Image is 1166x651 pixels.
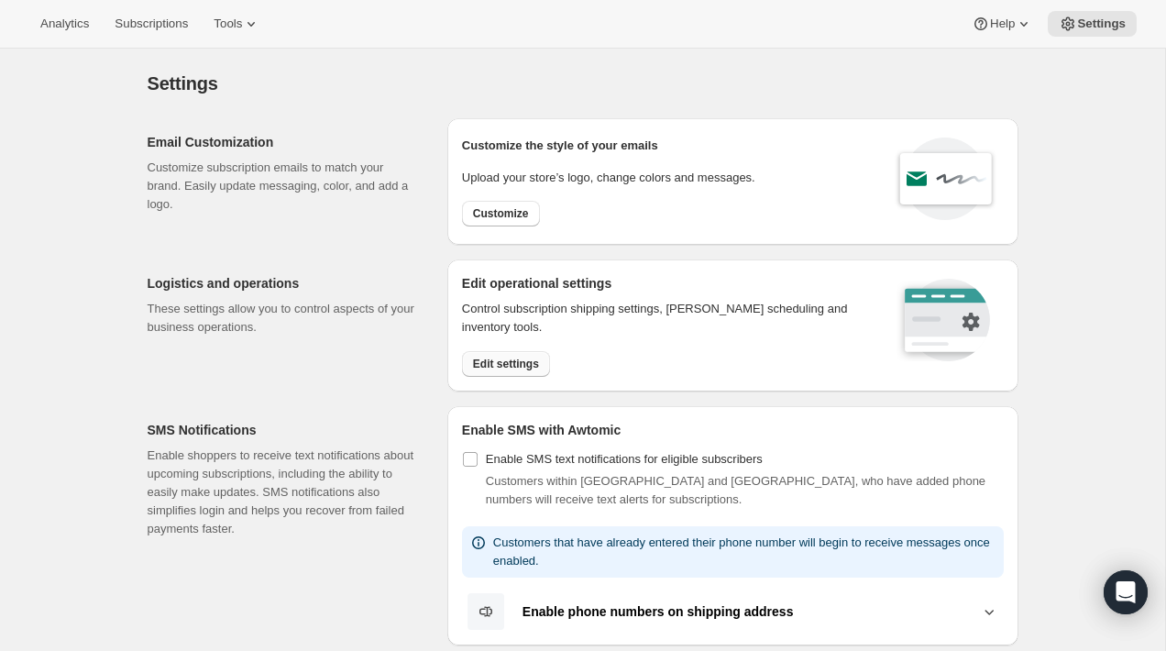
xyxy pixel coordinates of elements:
[462,351,550,377] button: Edit settings
[493,534,996,570] p: Customers that have already entered their phone number will begin to receive messages once enabled.
[462,201,540,226] button: Customize
[486,474,985,506] span: Customers within [GEOGRAPHIC_DATA] and [GEOGRAPHIC_DATA], who have added phone numbers will recei...
[473,357,539,371] span: Edit settings
[104,11,199,37] button: Subscriptions
[990,17,1015,31] span: Help
[1077,17,1126,31] span: Settings
[462,137,658,155] p: Customize the style of your emails
[961,11,1044,37] button: Help
[1104,570,1148,614] div: Open Intercom Messenger
[203,11,271,37] button: Tools
[29,11,100,37] button: Analytics
[148,274,418,292] h2: Logistics and operations
[473,206,529,221] span: Customize
[40,17,89,31] span: Analytics
[522,604,794,619] b: Enable phone numbers on shipping address
[462,421,1004,439] h2: Enable SMS with Awtomic
[148,73,218,94] span: Settings
[148,133,418,151] h2: Email Customization
[486,452,763,466] span: Enable SMS text notifications for eligible subscribers
[148,300,418,337] p: These settings allow you to control aspects of your business operations.
[462,169,755,187] p: Upload your store’s logo, change colors and messages.
[462,274,872,292] h2: Edit operational settings
[462,592,1004,631] button: Enable phone numbers on shipping address
[148,447,418,538] p: Enable shoppers to receive text notifications about upcoming subscriptions, including the ability...
[462,300,872,337] p: Control subscription shipping settings, [PERSON_NAME] scheduling and inventory tools.
[115,17,188,31] span: Subscriptions
[148,421,418,439] h2: SMS Notifications
[1048,11,1137,37] button: Settings
[214,17,242,31] span: Tools
[148,159,418,214] p: Customize subscription emails to match your brand. Easily update messaging, color, and add a logo.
